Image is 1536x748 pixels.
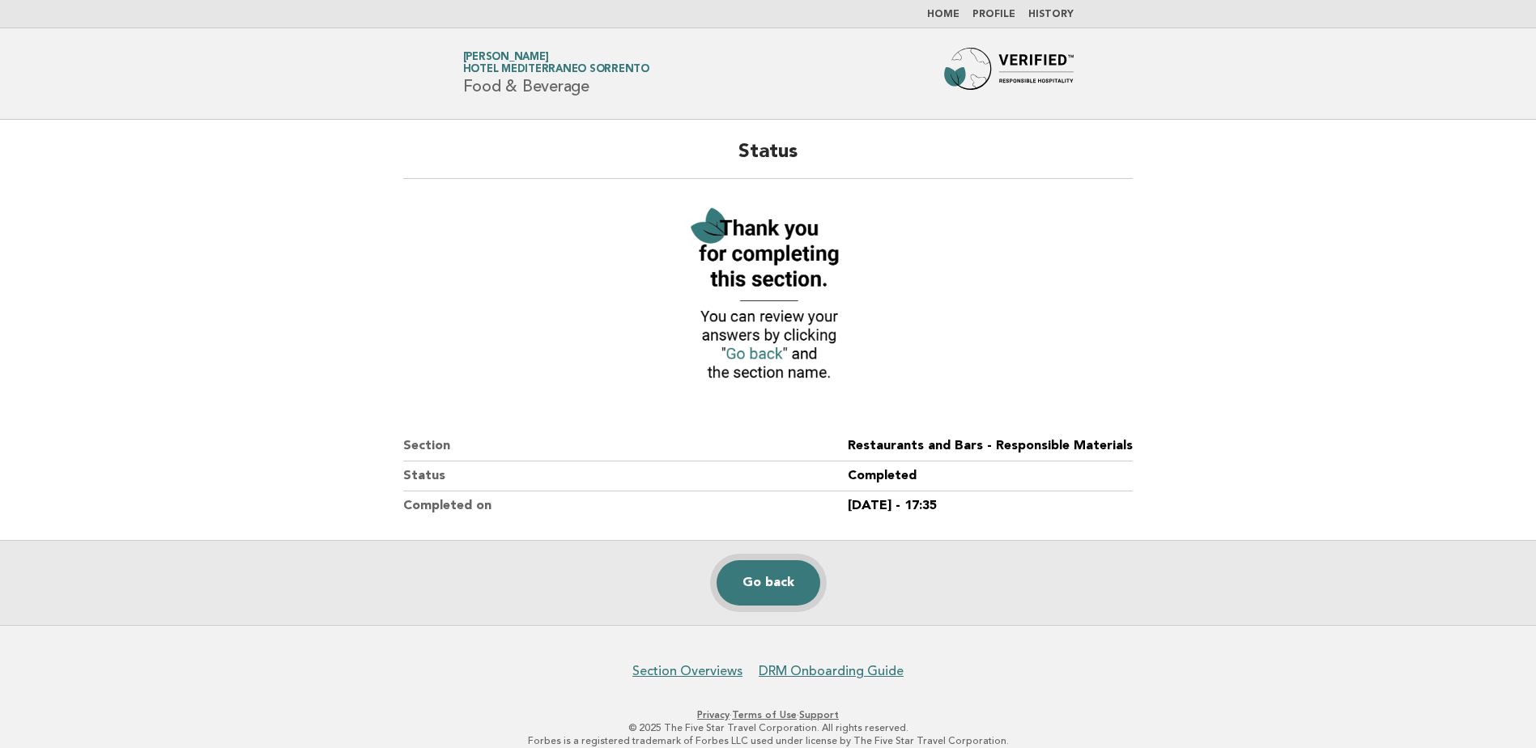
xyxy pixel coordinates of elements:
[679,198,857,393] img: Verified
[848,491,1133,521] dd: [DATE] - 17:35
[463,53,649,95] h1: Food & Beverage
[273,708,1264,721] p: · ·
[403,139,1133,179] h2: Status
[273,721,1264,734] p: © 2025 The Five Star Travel Corporation. All rights reserved.
[848,431,1133,461] dd: Restaurants and Bars - Responsible Materials
[697,709,730,720] a: Privacy
[403,461,848,491] dt: Status
[403,431,848,461] dt: Section
[759,663,904,679] a: DRM Onboarding Guide
[463,52,649,74] a: [PERSON_NAME]Hotel Mediterraneo Sorrento
[927,10,959,19] a: Home
[848,461,1133,491] dd: Completed
[799,709,839,720] a: Support
[1028,10,1074,19] a: History
[632,663,742,679] a: Section Overviews
[717,560,820,606] a: Go back
[732,709,797,720] a: Terms of Use
[273,734,1264,747] p: Forbes is a registered trademark of Forbes LLC used under license by The Five Star Travel Corpora...
[972,10,1015,19] a: Profile
[463,65,649,75] span: Hotel Mediterraneo Sorrento
[944,48,1074,100] img: Forbes Travel Guide
[403,491,848,521] dt: Completed on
